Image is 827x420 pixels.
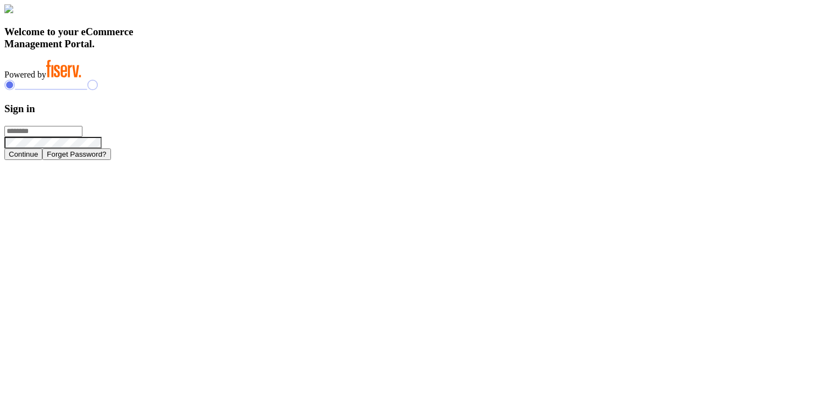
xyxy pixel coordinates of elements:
h3: Sign in [4,103,823,115]
h3: Welcome to your eCommerce Management Portal. [4,26,823,50]
button: Forget Password? [42,148,110,160]
button: Continue [4,148,42,160]
span: Powered by [4,70,46,79]
img: card_Illustration.svg [4,4,13,13]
